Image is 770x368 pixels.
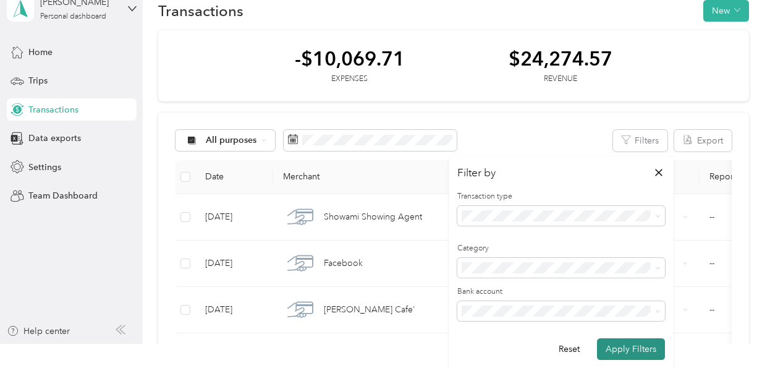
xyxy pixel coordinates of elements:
button: Help center [7,325,70,338]
td: [DATE] [195,241,273,287]
td: [DATE] [195,287,273,333]
span: [PERSON_NAME] Cafe' [324,303,415,317]
button: Apply Filters [597,338,665,360]
th: Merchant [273,160,459,194]
h1: Transactions [158,4,243,17]
button: Export [674,130,732,152]
label: Transaction type [457,191,665,202]
button: Reset [550,338,588,360]
label: Category [457,243,665,254]
iframe: Everlance-gr Chat Button Frame [701,299,770,368]
div: Revenue [509,74,612,85]
h2: Filter by [457,165,496,181]
span: All purposes [206,136,257,145]
th: Date [195,160,273,194]
span: Transactions [28,103,78,116]
span: Showami Showing Agent [324,210,422,224]
div: $24,274.57 [509,48,612,69]
td: [DATE] [195,194,273,241]
img: Showami Showing Agent [287,204,313,230]
span: Home [28,46,53,59]
div: Personal dashboard [40,13,106,20]
div: Expenses [295,74,405,85]
span: Team Dashboard [28,189,98,202]
button: Filters [613,130,667,152]
img: Myra Cafe' [287,297,313,323]
span: Settings [28,161,61,174]
span: Trips [28,74,48,87]
img: Facebook [287,250,313,276]
label: Bank account [457,286,665,297]
span: Data exports [28,132,81,145]
div: -$10,069.71 [295,48,405,69]
span: Facebook [324,257,363,270]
